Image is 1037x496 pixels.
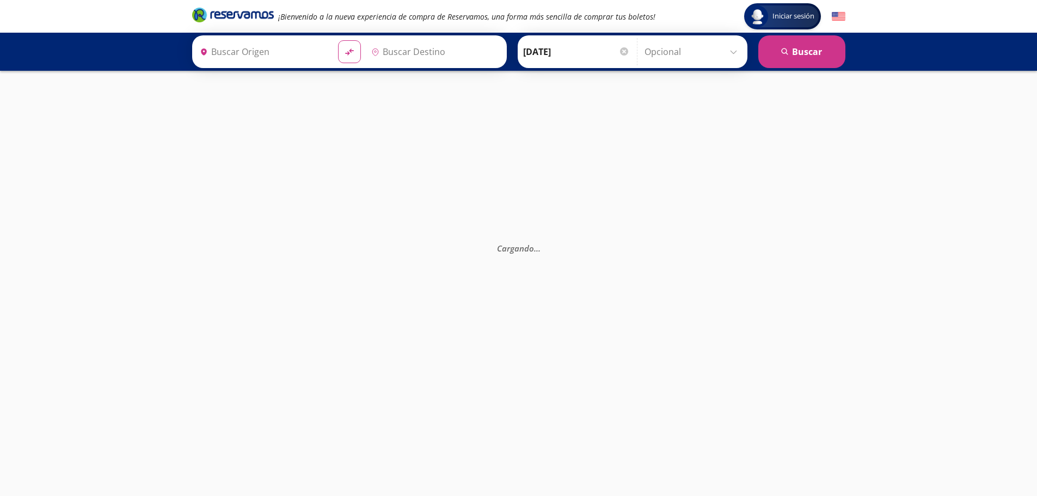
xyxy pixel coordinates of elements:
[192,7,274,26] a: Brand Logo
[536,242,538,253] span: .
[523,38,630,65] input: Elegir Fecha
[768,11,819,22] span: Iniciar sesión
[192,7,274,23] i: Brand Logo
[534,242,536,253] span: .
[367,38,501,65] input: Buscar Destino
[758,35,845,68] button: Buscar
[832,10,845,23] button: English
[278,11,655,22] em: ¡Bienvenido a la nueva experiencia de compra de Reservamos, una forma más sencilla de comprar tus...
[538,242,541,253] span: .
[645,38,742,65] input: Opcional
[497,242,541,253] em: Cargando
[195,38,329,65] input: Buscar Origen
